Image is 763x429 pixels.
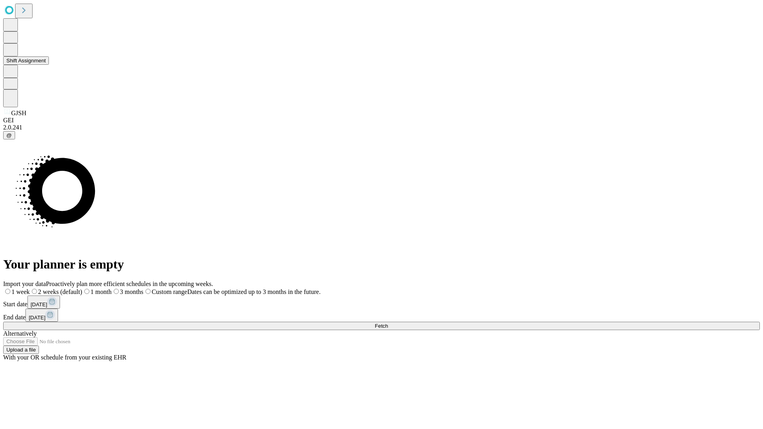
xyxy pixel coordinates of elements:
[32,289,37,294] input: 2 weeks (default)
[152,288,187,295] span: Custom range
[3,117,760,124] div: GEI
[31,301,47,307] span: [DATE]
[3,257,760,272] h1: Your planner is empty
[25,309,58,322] button: [DATE]
[6,132,12,138] span: @
[27,296,60,309] button: [DATE]
[12,288,30,295] span: 1 week
[3,280,46,287] span: Import your data
[3,354,126,361] span: With your OR schedule from your existing EHR
[145,289,151,294] input: Custom rangeDates can be optimized up to 3 months in the future.
[3,131,15,139] button: @
[91,288,112,295] span: 1 month
[3,330,37,337] span: Alternatively
[3,124,760,131] div: 2.0.241
[3,296,760,309] div: Start date
[5,289,10,294] input: 1 week
[375,323,388,329] span: Fetch
[120,288,143,295] span: 3 months
[3,56,49,65] button: Shift Assignment
[46,280,213,287] span: Proactively plan more efficient schedules in the upcoming weeks.
[11,110,26,116] span: GJSH
[29,315,45,321] span: [DATE]
[84,289,89,294] input: 1 month
[114,289,119,294] input: 3 months
[3,346,39,354] button: Upload a file
[3,322,760,330] button: Fetch
[187,288,320,295] span: Dates can be optimized up to 3 months in the future.
[38,288,82,295] span: 2 weeks (default)
[3,309,760,322] div: End date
